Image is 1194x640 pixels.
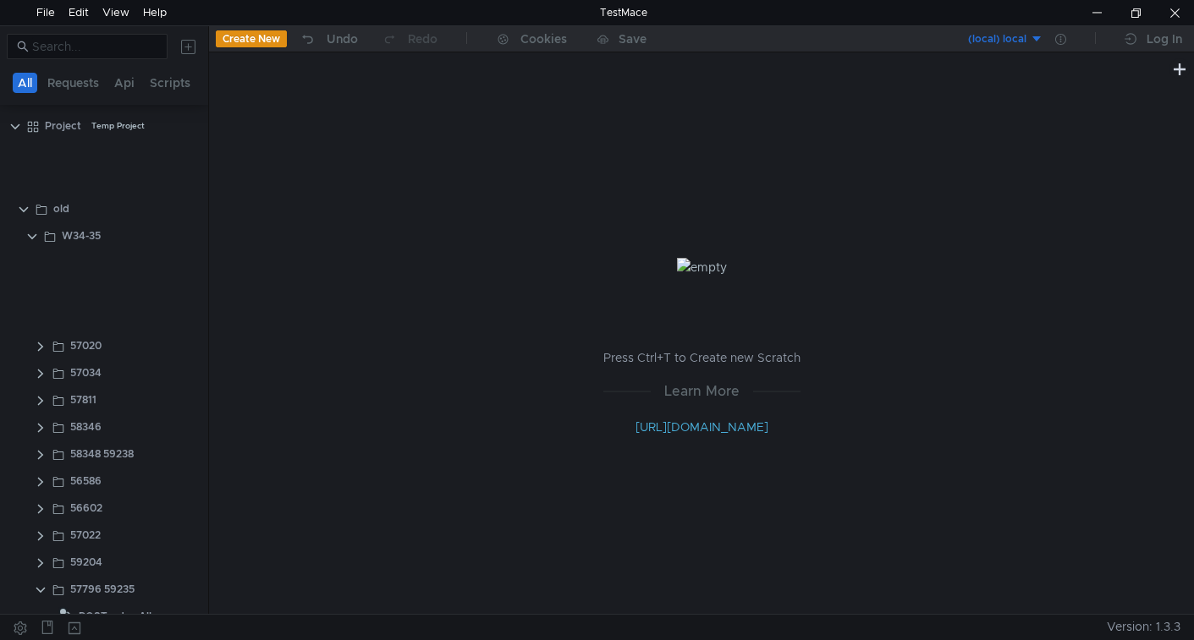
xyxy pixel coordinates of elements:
[651,380,753,402] span: Learn More
[1107,615,1180,639] span: Version: 1.3.3
[968,31,1026,47] div: (local) local
[13,73,37,93] button: All
[70,468,102,494] div: 56586
[216,30,287,47] button: Create New
[118,604,151,629] div: dev All
[370,26,449,52] button: Redo
[327,29,358,49] div: Undo
[91,113,145,139] div: Temp Project
[70,360,102,386] div: 57034
[619,33,647,45] div: Save
[62,223,101,249] div: W34-35
[42,73,104,93] button: Requests
[1147,29,1182,49] div: Log In
[70,441,134,467] div: 58348 59238
[70,577,135,602] div: 57796 59235
[70,387,96,413] div: 57811
[70,550,102,575] div: 59204
[70,495,102,521] div: 56602
[636,419,768,435] a: [URL][DOMAIN_NAME]
[408,29,437,49] div: Redo
[145,73,195,93] button: Scripts
[677,258,727,276] img: empty
[79,604,107,629] span: POST
[32,37,157,56] input: Search...
[70,414,102,440] div: 58346
[45,113,81,139] div: Project
[53,196,69,222] div: old
[287,26,370,52] button: Undo
[603,347,801,368] p: Press Ctrl+T to Create new Scratch
[926,25,1043,52] button: (local) local
[70,333,102,358] div: 57020
[70,522,101,548] div: 57022
[520,29,567,49] div: Cookies
[109,73,140,93] button: Api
